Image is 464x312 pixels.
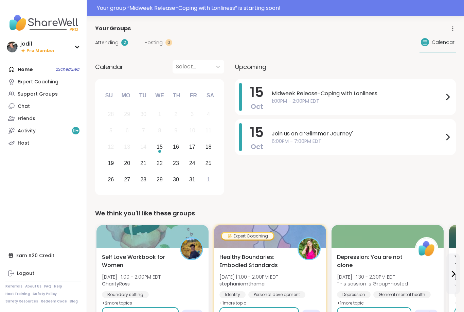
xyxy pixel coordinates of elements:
[207,110,210,119] div: 4
[18,128,36,134] div: Activity
[102,253,173,269] span: Self Love Workbook for Women
[5,112,81,125] a: Friends
[201,156,216,170] div: Choose Saturday, October 25th, 2025
[108,110,114,119] div: 28
[18,140,29,147] div: Host
[185,140,199,154] div: Choose Friday, October 17th, 2025
[432,39,454,46] span: Calendar
[173,175,179,184] div: 30
[165,39,172,46] div: 0
[109,126,112,135] div: 5
[5,88,81,100] a: Support Groups
[201,107,216,122] div: Not available Saturday, October 4th, 2025
[251,142,263,151] span: Oct
[203,88,218,103] div: Sa
[251,102,263,111] span: Oct
[169,124,183,138] div: Not available Thursday, October 9th, 2025
[158,110,161,119] div: 1
[158,126,161,135] div: 8
[142,126,145,135] div: 7
[120,156,135,170] div: Choose Monday, October 20th, 2025
[95,39,119,46] span: Attending
[5,292,30,296] a: Host Training
[126,126,129,135] div: 6
[5,137,81,149] a: Host
[153,107,167,122] div: Not available Wednesday, October 1st, 2025
[174,126,177,135] div: 9
[5,267,81,280] a: Logout
[104,124,118,138] div: Not available Sunday, October 5th, 2025
[201,140,216,154] div: Choose Saturday, October 18th, 2025
[191,110,194,119] div: 3
[373,291,431,298] div: General mental health
[250,83,264,102] span: 15
[136,140,151,154] div: Not available Tuesday, October 14th, 2025
[153,124,167,138] div: Not available Wednesday, October 8th, 2025
[108,142,114,151] div: 12
[124,142,130,151] div: 13
[337,253,408,269] span: Depression: You are not alone
[186,88,201,103] div: Fr
[185,172,199,187] div: Choose Friday, October 31st, 2025
[185,107,199,122] div: Not available Friday, October 3rd, 2025
[124,110,130,119] div: 29
[108,159,114,168] div: 19
[157,175,163,184] div: 29
[7,42,18,52] img: jodi1
[120,172,135,187] div: Choose Monday, October 27th, 2025
[222,233,273,240] div: Expert Coaching
[18,79,58,85] div: Expert Coaching
[140,142,146,151] div: 14
[189,126,195,135] div: 10
[95,24,131,33] span: Your Groups
[136,172,151,187] div: Choose Tuesday, October 28th, 2025
[5,76,81,88] a: Expert Coaching
[153,156,167,170] div: Choose Wednesday, October 22nd, 2025
[44,284,51,289] a: FAQ
[54,284,62,289] a: Help
[250,123,264,142] span: 15
[73,128,79,134] span: 9 +
[337,291,371,298] div: Depression
[272,89,444,98] span: Midweek Release-Coping with Lonliness
[181,238,202,259] img: CharityRoss
[135,88,150,103] div: Tu
[5,11,81,35] img: ShareWell Nav Logo
[169,107,183,122] div: Not available Thursday, October 2nd, 2025
[17,270,34,277] div: Logout
[33,292,57,296] a: Safety Policy
[152,88,167,103] div: We
[189,142,195,151] div: 17
[201,172,216,187] div: Choose Saturday, November 1st, 2025
[337,274,408,280] span: [DATE] | 1:30 - 2:30PM EDT
[299,238,320,259] img: stephaniemthoma
[97,4,460,12] div: Your group “ Midweek Release-Coping with Lonliness ” is starting soon!
[120,140,135,154] div: Not available Monday, October 13th, 2025
[337,280,408,287] span: This session is Group-hosted
[169,172,183,187] div: Choose Thursday, October 30th, 2025
[102,274,161,280] span: [DATE] | 1:00 - 2:00PM EDT
[219,253,290,269] span: Healthy Boundaries: Embodied Standards
[219,274,278,280] span: [DATE] | 1:00 - 2:00PM EDT
[121,39,128,46] div: 2
[20,40,55,48] div: jodi1
[140,110,146,119] div: 30
[189,159,195,168] div: 24
[272,98,444,105] span: 1:00PM - 2:00PM EDT
[157,159,163,168] div: 22
[248,291,305,298] div: Personal development
[95,209,456,218] div: We think you'll like these groups
[103,106,216,187] div: month 2025-10
[26,48,55,54] span: Pro Member
[5,299,38,304] a: Safety Resources
[140,175,146,184] div: 28
[416,238,437,259] img: ShareWell
[95,62,123,71] span: Calendar
[185,156,199,170] div: Choose Friday, October 24th, 2025
[118,88,133,103] div: Mo
[174,110,177,119] div: 2
[207,175,210,184] div: 1
[18,91,58,98] div: Support Groups
[153,172,167,187] div: Choose Wednesday, October 29th, 2025
[173,142,179,151] div: 16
